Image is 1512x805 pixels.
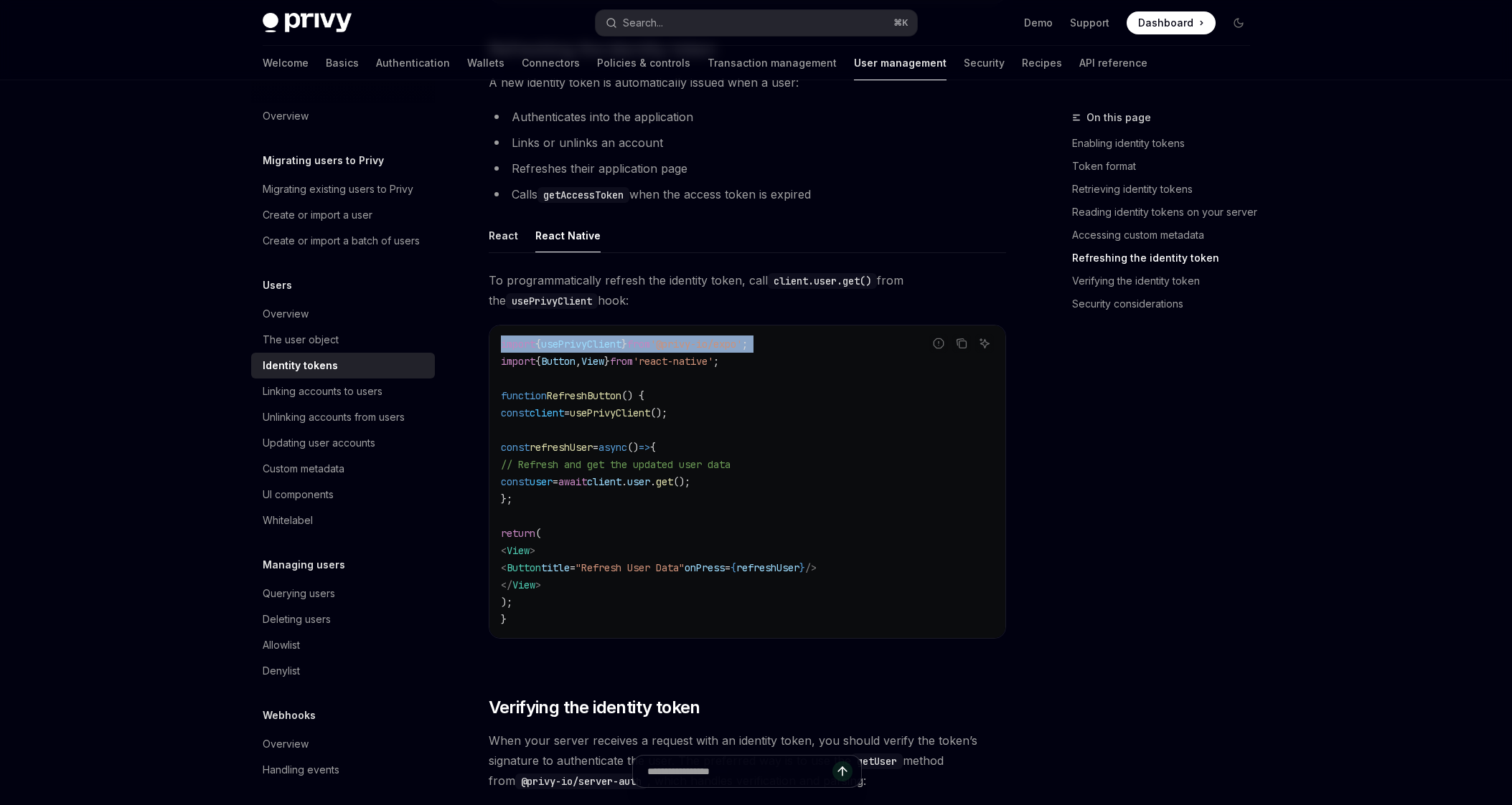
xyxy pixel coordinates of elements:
[530,544,535,557] span: >
[621,389,644,402] span: () {
[597,46,690,80] a: Policies & controls
[506,293,598,309] code: usePrivyClient
[263,556,345,573] h5: Managing users
[251,378,435,404] a: Linking accounts to users
[263,108,309,125] div: Overview
[805,561,817,574] span: />
[598,441,627,454] span: async
[263,611,331,628] div: Deleting users
[263,181,413,198] div: Migrating existing users to Privy
[263,761,339,778] div: Handling events
[893,17,908,29] span: ⌘ K
[489,270,1006,310] span: To programmatically refresh the identity token, call from the hook:
[736,561,799,574] span: refreshUser
[263,637,300,654] div: Allowlist
[627,338,650,351] span: from
[251,103,435,129] a: Overview
[1086,109,1151,126] span: On this page
[263,585,335,602] div: Querying users
[570,561,576,574] span: =
[650,338,742,351] span: '@privy-io/expo'
[673,475,690,488] span: ();
[685,561,725,574] span: onPress
[553,475,558,488] span: =
[621,475,627,488] span: .
[501,389,547,402] span: function
[650,475,656,488] span: .
[593,441,598,454] span: =
[251,508,435,533] a: Whitelabel
[263,512,313,529] div: Whitelabel
[376,46,450,80] a: Authentication
[656,475,673,488] span: get
[501,492,512,505] span: };
[627,475,650,488] span: user
[1072,132,1262,155] a: Enabling identity tokens
[507,544,530,557] span: View
[489,184,1006,204] li: Calls when the access token is expired
[501,338,535,351] span: import
[263,13,352,33] img: dark logo
[832,761,853,781] button: Send message
[251,228,435,254] a: Create or import a batch of users
[581,355,604,368] span: View
[530,406,564,419] span: client
[251,353,435,378] a: Identity tokens
[1079,46,1147,80] a: API reference
[541,561,570,574] span: title
[1024,16,1053,30] a: Demo
[263,232,420,249] div: Create or import a batch of users
[535,527,541,540] span: (
[541,338,621,351] span: usePrivyClient
[647,756,832,787] input: Ask a question...
[501,544,507,557] span: <
[541,355,576,368] span: Button
[713,355,719,368] span: ;
[799,561,805,574] span: }
[501,458,731,471] span: // Refresh and get the updated user data
[530,441,593,454] span: refreshUser
[489,696,700,719] span: Verifying the identity token
[952,334,971,353] button: Copy the contents from the code block
[251,456,435,482] a: Custom metadata
[929,334,948,353] button: Report incorrect code
[251,606,435,632] a: Deleting users
[251,430,435,456] a: Updating user accounts
[263,357,338,374] div: Identity tokens
[263,206,372,224] div: Create or import a user
[251,301,435,327] a: Overview
[251,176,435,202] a: Migrating existing users to Privy
[489,219,518,252] div: React
[263,460,344,477] div: Custom metadata
[263,331,339,348] div: The user object
[263,305,309,323] div: Overview
[263,662,300,680] div: Denylist
[547,389,621,402] span: RefreshButton
[854,46,947,80] a: User management
[251,757,435,783] a: Handling events
[251,581,435,606] a: Querying users
[501,475,530,488] span: const
[251,327,435,353] a: The user object
[263,409,405,426] div: Unlinking accounts from users
[263,383,382,400] div: Linking accounts to users
[650,441,656,454] span: {
[512,578,535,591] span: View
[558,475,587,488] span: await
[975,334,994,353] button: Ask AI
[725,561,731,574] span: =
[263,277,292,294] h5: Users
[1022,46,1062,80] a: Recipes
[530,475,553,488] span: user
[501,578,512,591] span: </
[501,441,530,454] span: const
[263,434,375,452] div: Updating user accounts
[1072,201,1262,224] a: Reading identity tokens on your server
[489,72,1006,92] span: A new identity token is automatically issued when a user:
[535,338,541,351] span: {
[251,202,435,228] a: Create or import a user
[263,46,309,80] a: Welcome
[1072,270,1262,292] a: Verifying the identity token
[489,107,1006,127] li: Authenticates into the application
[768,273,877,289] code: client.user.get()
